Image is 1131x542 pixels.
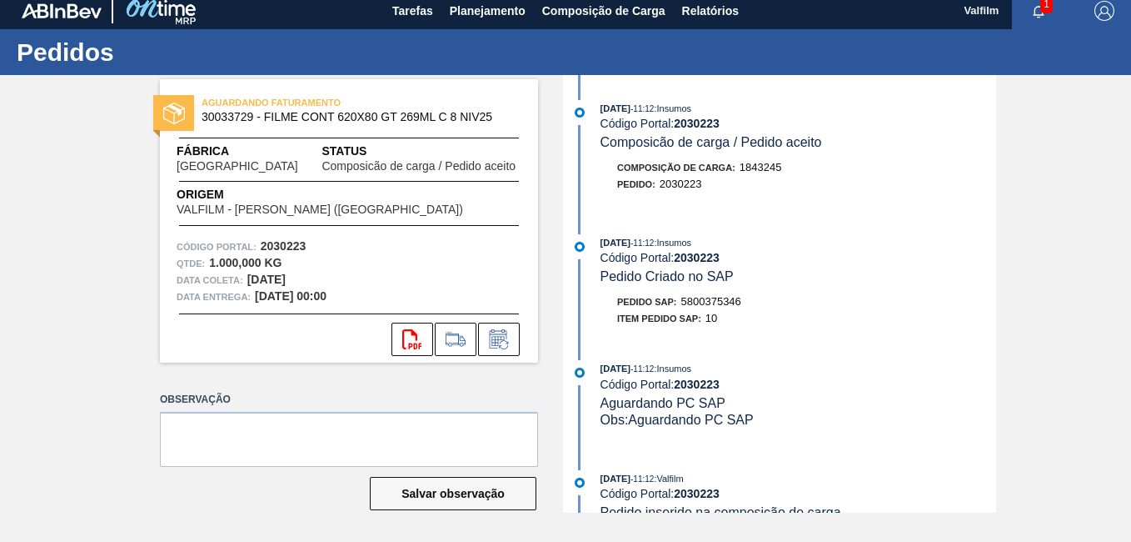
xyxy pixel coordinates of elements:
span: Pedido Criado no SAP [600,269,734,284]
span: Composição de Carga [542,1,665,21]
span: - 11:12 [630,104,654,113]
span: Tarefas [392,1,433,21]
span: Composição de Carga : [617,163,735,173]
strong: 2030223 [674,117,720,130]
span: [GEOGRAPHIC_DATA] [177,160,298,173]
label: Observação [160,388,538,412]
img: atual [575,478,585,488]
strong: [DATE] 00:00 [255,289,326,303]
img: TNhmsLtSVTkK8tSr43FrP2fwEKptu5GPRR3wAAAABJRU5ErkJggg== [22,3,102,18]
strong: 2030223 [674,251,720,264]
strong: 1.000,000 KG [209,256,282,269]
span: : Insumos [654,238,691,248]
span: Composicão de carga / Pedido aceito [600,135,822,149]
div: Código Portal: [600,378,996,391]
span: Composicão de carga / Pedido aceito [321,160,516,173]
span: VALFILM - [PERSON_NAME] ([GEOGRAPHIC_DATA]) [177,203,463,216]
img: atual [575,242,585,252]
span: Data entrega: [177,289,251,305]
h1: Pedidos [17,43,312,62]
span: Data coleta: [177,272,243,289]
span: Status [321,143,521,160]
span: Item pedido SAP: [617,314,701,324]
span: [DATE] [600,364,630,374]
span: : Insumos [654,364,691,374]
span: - 11:12 [630,238,654,248]
div: Abrir arquivo PDF [391,323,433,356]
span: - 11:12 [630,474,654,484]
span: - 11:12 [630,364,654,374]
span: [DATE] [600,474,630,484]
span: 2030223 [660,178,702,190]
span: : Insumos [654,103,691,113]
strong: 2030223 [261,239,306,253]
span: Origem [177,186,511,203]
span: Código Portal: [177,238,257,255]
img: Logout [1094,1,1114,21]
span: Fábrica [177,143,321,160]
span: 30033729 - FILME CONT 620X80 GT 269ML C 8 NIV25 [202,111,504,123]
span: Pedido : [617,179,655,189]
span: 1843245 [740,161,782,173]
span: [DATE] [600,103,630,113]
img: atual [575,108,585,118]
div: Código Portal: [600,117,996,130]
span: [DATE] [600,238,630,248]
span: Pedido SAP: [617,297,677,307]
img: status [163,103,185,124]
div: Código Portal: [600,487,996,500]
span: Relatórios [682,1,739,21]
img: atual [575,368,585,378]
span: Qtde : [177,255,205,272]
span: Pedido inserido na composição de carga [600,505,841,519]
span: : Valfilm [654,474,683,484]
span: Aguardando PC SAP [600,396,725,410]
div: Código Portal: [600,251,996,264]
span: AGUARDANDO FATURAMENTO [202,94,435,111]
div: Ir para Composição de Carga [435,323,476,356]
strong: 2030223 [674,378,720,391]
strong: [DATE] [247,273,286,286]
span: 10 [705,312,717,324]
button: Salvar observação [370,477,536,510]
span: Obs: Aguardando PC SAP [600,413,754,427]
span: Planejamento [450,1,526,21]
strong: 2030223 [674,487,720,500]
span: 5800375346 [681,295,741,308]
div: Informar alteração no pedido [478,323,520,356]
